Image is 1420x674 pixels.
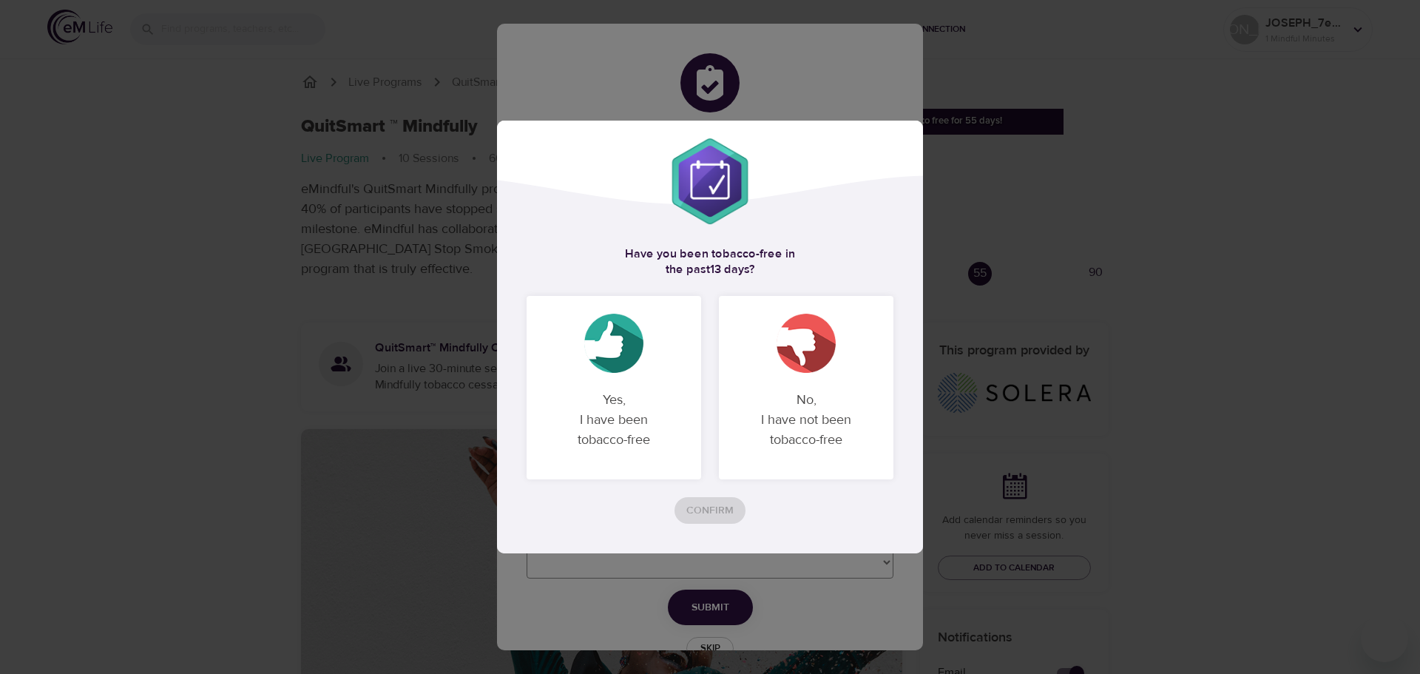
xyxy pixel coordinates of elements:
[544,378,683,462] p: Yes, I have been tobacco-free
[710,262,749,277] strong: 13 days
[666,137,754,226] img: Set_Quit_Date.png
[777,314,836,373] img: thumbs-down.png
[584,314,643,373] img: thumbs-up.png
[527,246,893,278] h5: Have you been tobacco-free in the past ?
[737,378,876,462] p: No, I have not been tobacco-free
